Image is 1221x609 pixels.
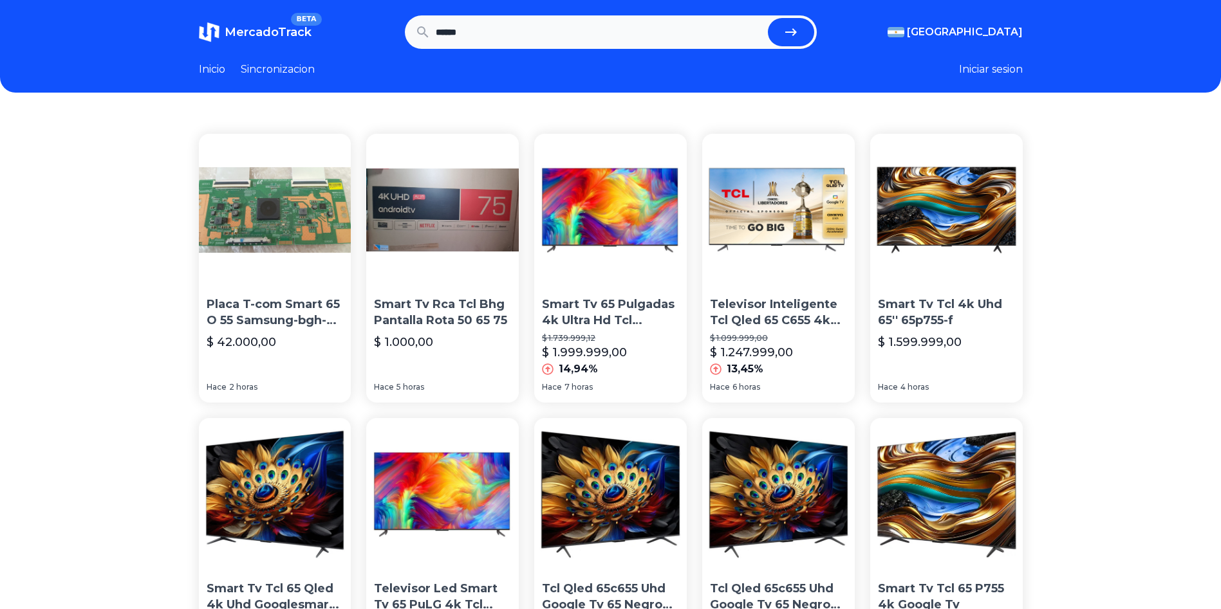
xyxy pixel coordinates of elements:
p: $ 1.599.999,00 [878,333,962,351]
span: Hace [542,382,562,392]
a: MercadoTrackBETA [199,22,312,42]
img: Tcl Qled 65c655 Uhd Google Tv 65 Negro 4k [534,418,687,570]
span: [GEOGRAPHIC_DATA] [907,24,1023,40]
p: $ 42.000,00 [207,333,276,351]
a: Placa T-com Smart 65 O 55 Samsung-bgh-top House-tcl.Placa T-com Smart 65 O 55 Samsung-bgh-top Hou... [199,134,351,403]
a: Smart Tv Rca Tcl Bhg Pantalla Rota 50 65 75Smart Tv Rca Tcl Bhg Pantalla Rota 50 65 75$ 1.000,00H... [366,134,519,403]
span: Hace [207,382,227,392]
p: $ 1.099.999,00 [710,333,847,343]
span: 2 horas [229,382,257,392]
span: 6 horas [732,382,760,392]
p: Smart Tv Rca Tcl Bhg Pantalla Rota 50 65 75 [374,296,511,329]
img: Televisor Led Smart Tv 65 PuLG 4k Tcl L65p735-f -aj Hogar [366,418,519,570]
p: $ 1.999.999,00 [542,343,627,361]
span: Hace [878,382,898,392]
span: 7 horas [564,382,593,392]
p: 13,45% [727,361,763,377]
p: Televisor Inteligente Tcl Qled 65 C655 4k Uhd Google Tv Dolby Vision [710,296,847,329]
img: Smart Tv 65 Pulgadas 4k Ultra Hd Tcl L65p735-f [534,134,687,286]
img: Televisor Inteligente Tcl Qled 65 C655 4k Uhd Google Tv Dolby Vision [702,134,855,286]
button: [GEOGRAPHIC_DATA] [888,24,1023,40]
span: Hace [710,382,730,392]
p: $ 1.739.999,12 [542,333,679,343]
img: Placa T-com Smart 65 O 55 Samsung-bgh-top House-tcl. [199,134,351,286]
a: Televisor Inteligente Tcl Qled 65 C655 4k Uhd Google Tv Dolby VisionTelevisor Inteligente Tcl Qle... [702,134,855,403]
img: Argentina [888,27,904,37]
span: Hace [374,382,394,392]
img: Smart Tv Tcl 65 P755 4k Google Tv [870,418,1023,570]
a: Sincronizacion [241,62,315,77]
span: MercadoTrack [225,25,312,39]
img: Tcl Qled 65c655 Uhd Google Tv 65 Negro 4k [702,418,855,570]
a: Smart Tv 65 Pulgadas 4k Ultra Hd Tcl L65p735-fSmart Tv 65 Pulgadas 4k Ultra Hd Tcl L65p735-f$ 1.7... [534,134,687,403]
a: Smart Tv Tcl 4k Uhd 65'' 65p755-fSmart Tv Tcl 4k Uhd 65'' 65p755-f$ 1.599.999,00Hace4 horas [870,134,1023,403]
span: 4 horas [900,382,929,392]
p: Smart Tv Tcl 4k Uhd 65'' 65p755-f [878,296,1015,329]
p: $ 1.247.999,00 [710,343,793,361]
span: BETA [291,13,321,26]
img: Smart Tv Rca Tcl Bhg Pantalla Rota 50 65 75 [366,134,519,286]
button: Iniciar sesion [959,62,1023,77]
a: Inicio [199,62,225,77]
p: Placa T-com Smart 65 O 55 Samsung-bgh-top House-tcl. [207,296,344,329]
p: $ 1.000,00 [374,333,433,351]
img: Smart Tv Tcl 4k Uhd 65'' 65p755-f [870,134,1023,286]
img: MercadoTrack [199,22,219,42]
span: 5 horas [396,382,424,392]
p: 14,94% [559,361,598,377]
p: Smart Tv 65 Pulgadas 4k Ultra Hd Tcl L65p735-f [542,296,679,329]
img: Smart Tv Tcl 65 Qled 4k Uhd Googlesmart Tv -rv 65c655 [199,418,351,570]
